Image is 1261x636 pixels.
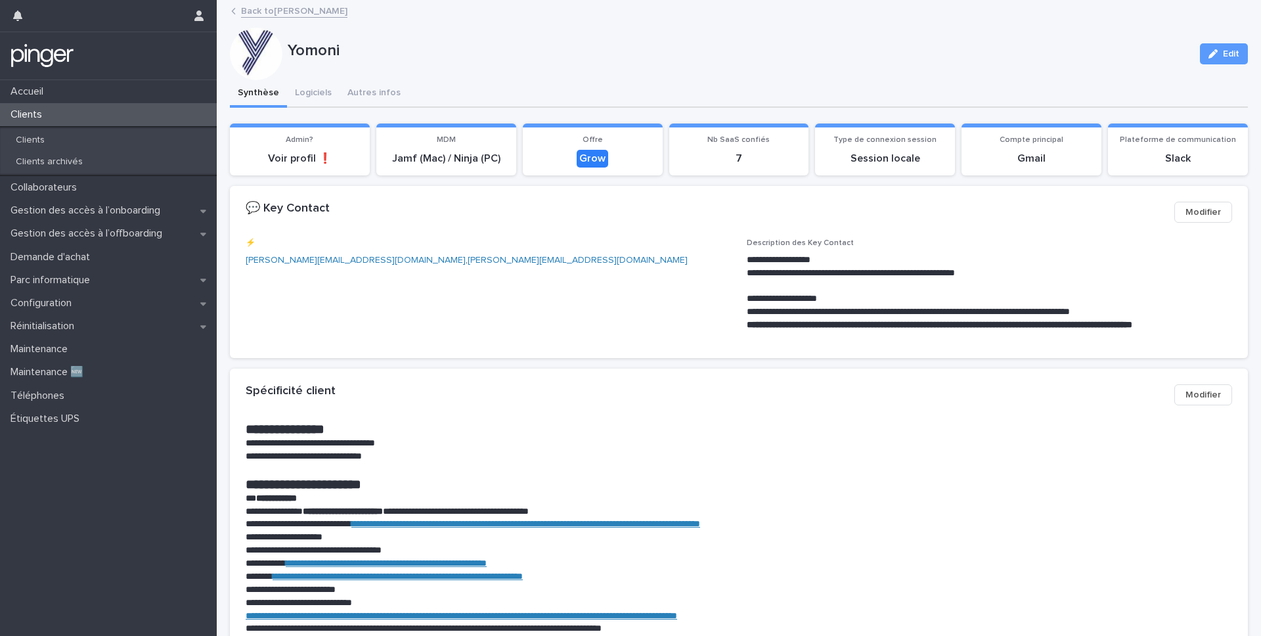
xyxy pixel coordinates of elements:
[1185,206,1221,219] span: Modifier
[241,3,347,18] a: Back to[PERSON_NAME]
[5,343,78,355] p: Maintenance
[5,204,171,217] p: Gestion des accès à l’onboarding
[468,256,688,265] a: [PERSON_NAME][EMAIL_ADDRESS][DOMAIN_NAME]
[1200,43,1248,64] button: Edit
[1223,49,1239,58] span: Edit
[5,320,85,332] p: Réinitialisation
[1116,152,1240,165] p: Slack
[1120,136,1236,144] span: Plateforme de communication
[437,136,456,144] span: MDM
[833,136,937,144] span: Type de connexion session
[823,152,947,165] p: Session locale
[5,135,55,146] p: Clients
[246,239,255,247] span: ⚡️
[246,254,731,267] p: ,
[1185,388,1221,401] span: Modifier
[5,85,54,98] p: Accueil
[11,43,74,69] img: mTgBEunGTSyRkCgitkcU
[5,108,53,121] p: Clients
[5,413,90,425] p: Étiquettes UPS
[707,136,770,144] span: Nb SaaS confiés
[5,251,100,263] p: Demande d'achat
[246,256,466,265] a: [PERSON_NAME][EMAIL_ADDRESS][DOMAIN_NAME]
[5,366,94,378] p: Maintenance 🆕
[5,227,173,240] p: Gestion des accès à l’offboarding
[5,181,87,194] p: Collaborateurs
[677,152,801,165] p: 7
[577,150,608,168] div: Grow
[5,274,100,286] p: Parc informatique
[286,136,313,144] span: Admin?
[384,152,508,165] p: Jamf (Mac) / Ninja (PC)
[340,80,409,108] button: Autres infos
[1174,202,1232,223] button: Modifier
[238,152,362,165] p: Voir profil ❗
[5,156,93,168] p: Clients archivés
[230,80,287,108] button: Synthèse
[287,80,340,108] button: Logiciels
[583,136,603,144] span: Offre
[5,390,75,402] p: Téléphones
[246,202,330,216] h2: 💬 Key Contact
[288,41,1189,60] p: Yomoni
[747,239,854,247] span: Description des Key Contact
[1174,384,1232,405] button: Modifier
[246,384,336,399] h2: Spécificité client
[1000,136,1063,144] span: Compte principal
[5,297,82,309] p: Configuration
[969,152,1094,165] p: Gmail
